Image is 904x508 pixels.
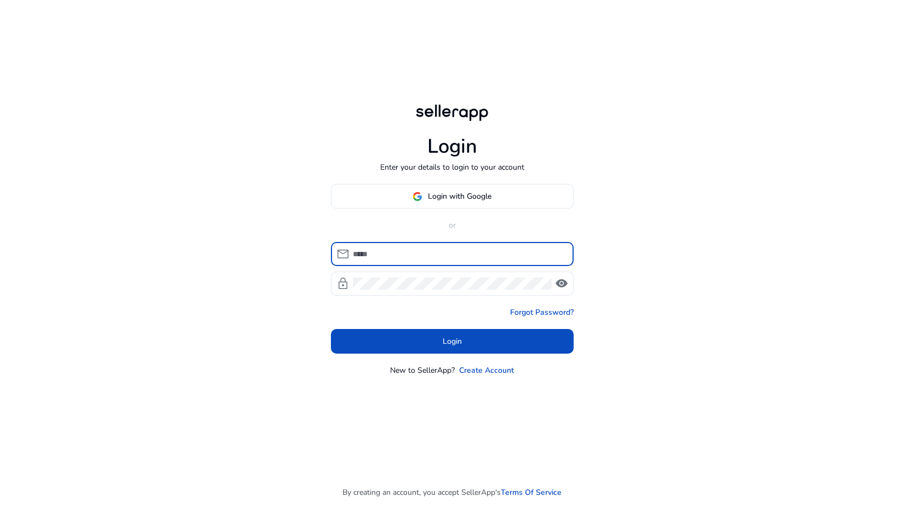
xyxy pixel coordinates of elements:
span: Login with Google [428,190,491,202]
button: Login with Google [331,184,574,209]
span: visibility [555,277,568,290]
button: Login [331,329,574,354]
a: Create Account [459,365,514,376]
p: or [331,220,574,231]
p: Enter your details to login to your account [380,161,524,173]
span: lock [336,277,350,290]
span: mail [336,247,350,261]
h1: Login [427,135,477,158]
a: Forgot Password? [510,307,574,318]
span: Login [443,336,462,347]
p: New to SellerApp? [390,365,455,376]
a: Terms Of Service [501,487,562,498]
img: google-logo.svg [413,192,422,201]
